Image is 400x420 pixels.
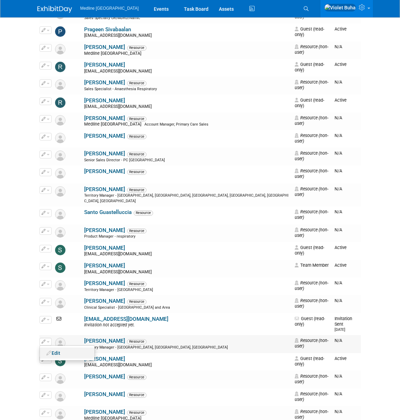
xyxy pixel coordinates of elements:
[84,245,125,251] a: [PERSON_NAME]
[55,186,65,197] img: Resource
[84,338,125,344] a: [PERSON_NAME]
[84,280,125,286] a: [PERSON_NAME]
[295,391,328,402] span: Resource (non-user)
[335,133,342,138] span: N/A
[295,409,328,420] span: Resource (non-user)
[144,122,208,127] span: Account Manager, Primary Care Sales
[84,193,288,203] span: Territory Manager - [GEOGRAPHIC_DATA], [GEOGRAPHIC_DATA], [GEOGRAPHIC_DATA], [GEOGRAPHIC_DATA], [...
[55,263,65,273] img: Scott MacNair
[84,122,143,127] span: Medline [GEOGRAPHIC_DATA]
[84,234,135,239] span: Product Manager - respiratory
[127,188,146,192] span: Resource
[295,280,328,291] span: Resource (non-user)
[84,345,228,350] span: Territory Manager - [GEOGRAPHIC_DATA], [GEOGRAPHIC_DATA], [GEOGRAPHIC_DATA]
[84,51,143,56] span: Medline [GEOGRAPHIC_DATA]
[335,62,347,67] span: Active
[84,263,125,269] a: [PERSON_NAME]
[84,87,157,91] span: Sales Specialist - Anaesthesia Respiratory
[127,45,146,50] span: Resource
[40,348,95,358] a: Edit
[84,305,170,310] span: Clinical Specialist - [GEOGRAPHIC_DATA] and Area
[295,245,324,256] span: Guest (read-only)
[84,16,140,20] span: Sales Specialty OR/MDRD/Namic
[295,97,324,108] span: Guest (read-only)
[84,298,125,304] a: [PERSON_NAME]
[134,211,153,215] span: Resource
[335,209,342,214] span: N/A
[295,263,329,268] span: Team Member
[84,151,125,157] a: [PERSON_NAME]
[127,81,146,86] span: Resource
[295,298,328,309] span: Resource (non-user)
[55,97,65,108] img: Ray Hepditch
[335,44,342,49] span: N/A
[55,151,65,161] img: Resource
[55,26,65,37] img: Prageen Sivabaalan
[295,209,328,220] span: Resource (non-user)
[335,97,347,103] span: Active
[55,298,65,308] img: Resource
[37,6,72,13] img: ExhibitDay
[127,117,146,121] span: Resource
[80,6,139,11] span: Medline [GEOGRAPHIC_DATA]
[335,26,347,32] span: Active
[55,338,65,348] img: Resource
[335,409,342,414] span: N/A
[335,374,342,379] span: N/A
[127,410,146,415] span: Resource
[84,168,125,174] a: [PERSON_NAME]
[55,115,65,126] img: Resource
[295,79,328,90] span: Resource (non-user)
[55,409,65,419] img: Resource
[84,115,125,121] a: [PERSON_NAME]
[55,374,65,384] img: Resource
[335,316,352,332] span: Invitation Sent
[55,209,65,220] img: Resource
[127,282,146,286] span: Resource
[84,79,125,86] a: [PERSON_NAME]
[55,44,65,54] img: Resource
[295,374,328,384] span: Resource (non-user)
[84,69,290,74] div: [EMAIL_ADDRESS][DOMAIN_NAME]
[84,227,125,233] a: [PERSON_NAME]
[55,356,65,366] img: Stephane Tardif
[335,327,345,332] small: [DATE]
[127,229,146,233] span: Resource
[335,115,342,120] span: N/A
[84,62,125,68] a: [PERSON_NAME]
[84,104,290,110] div: [EMAIL_ADDRESS][DOMAIN_NAME]
[84,186,125,192] a: [PERSON_NAME]
[84,209,132,215] a: Santo Guastelluccia
[55,227,65,238] img: Resource
[127,152,146,157] span: Resource
[84,374,125,380] a: [PERSON_NAME]
[335,151,342,156] span: N/A
[324,4,356,11] img: Violet Buha
[55,245,65,255] img: Sasha Goldstein
[84,33,290,38] div: [EMAIL_ADDRESS][DOMAIN_NAME]
[335,338,342,343] span: N/A
[55,133,65,143] img: Resource
[127,393,146,397] span: Resource
[127,134,146,139] span: Resource
[84,323,290,328] div: Invitation not accepted yet.
[55,391,65,402] img: Resource
[295,44,328,55] span: Resource (non-user)
[335,186,342,191] span: N/A
[335,391,342,396] span: N/A
[127,170,146,174] span: Resource
[55,280,65,291] img: Resource
[295,133,328,144] span: Resource (non-user)
[335,227,342,232] span: N/A
[295,356,324,367] span: Guest (read-only)
[84,409,125,415] a: [PERSON_NAME]
[84,133,125,139] a: [PERSON_NAME]
[335,79,342,85] span: N/A
[84,356,125,362] a: [PERSON_NAME]
[84,316,168,322] a: [EMAIL_ADDRESS][DOMAIN_NAME]
[335,245,347,250] span: Active
[295,151,328,161] span: Resource (non-user)
[55,79,65,90] img: Resource
[295,62,324,72] span: Guest (read-only)
[84,158,165,162] span: Senior Sales Director - PC [GEOGRAPHIC_DATA]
